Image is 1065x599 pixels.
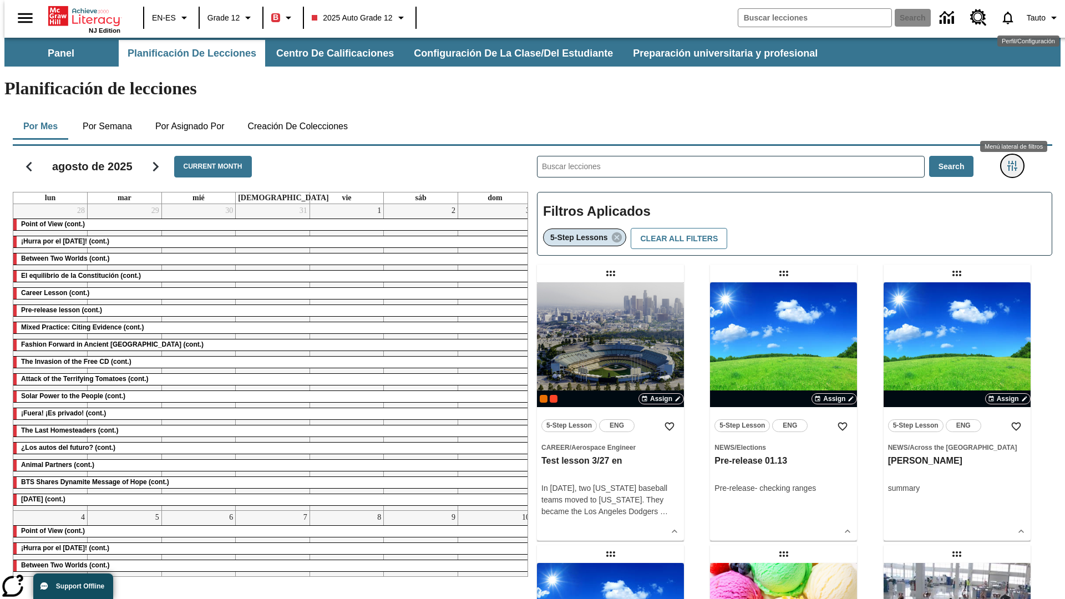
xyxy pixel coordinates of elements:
a: Centro de información [933,3,963,33]
div: Career Lesson (cont.) [13,288,532,299]
a: 5 de agosto de 2025 [153,511,161,524]
div: lesson details [710,282,857,541]
div: Lección arrastrable: olga inkwell [948,265,966,282]
div: ¿Los autos del futuro? (cont.) [13,443,532,454]
a: viernes [339,192,353,204]
span: ¡Hurra por el Día de la Constitución! (cont.) [21,544,109,552]
span: News [714,444,734,451]
span: The Last Homesteaders (cont.) [21,427,118,434]
td: 2 de agosto de 2025 [384,204,458,511]
div: lesson details [537,282,684,541]
span: ¿Los autos del futuro? (cont.) [21,444,115,451]
h3: olga inkwell [888,455,1026,467]
span: Animal Partners (cont.) [21,461,94,469]
span: Career Lesson (cont.) [21,289,89,297]
div: Between Two Worlds (cont.) [13,560,532,571]
button: Seguir [141,153,170,181]
div: Filtros Aplicados [537,192,1052,256]
span: Tema: News/Across the US [888,441,1026,453]
button: Por semana [74,113,141,140]
div: Point of View (cont.) [13,526,532,537]
div: summary [888,483,1026,494]
h1: Planificación de lecciones [4,78,1061,99]
button: Creación de colecciones [239,113,357,140]
span: Tema: News/Elections [714,441,853,453]
div: ¡Hurra por el Día de la Constitución! (cont.) [13,236,532,247]
span: / [570,444,571,451]
span: 5-Step Lesson [719,420,765,432]
span: Support Offline [56,582,104,590]
a: Notificaciones [993,3,1022,32]
div: Animal Partners (cont.) [13,460,532,471]
button: Support Offline [33,573,113,599]
span: ENG [783,420,797,432]
span: Assign [650,394,672,404]
div: The Invasion of the Free CD (cont.) [13,357,532,368]
h3: Test lesson 3/27 en [541,455,679,467]
button: Añadir a mis Favoritas [660,417,679,436]
span: Between Two Worlds (cont.) [21,255,110,262]
div: Lección arrastrable: Test pre-release 21 [948,545,966,563]
span: Tauto [1027,12,1046,24]
div: Between Two Worlds (cont.) [13,253,532,265]
button: Current Month [174,156,252,177]
div: Attack of the Terrifying Tomatoes (cont.) [13,374,532,385]
div: Point of View (cont.) [13,219,532,230]
div: El equilibrio de la Constitución (cont.) [13,271,532,282]
div: Test 1 [550,395,557,403]
div: Pre-release- checking ranges [714,483,853,494]
span: Aerospace Engineer [571,444,636,451]
button: Boost El color de la clase es rojo. Cambiar el color de la clase. [267,8,300,28]
div: OL 2025 Auto Grade 12 [540,395,547,403]
button: 5-Step Lesson [714,419,770,432]
td: 28 de julio de 2025 [13,204,88,511]
div: ¡Hurra por el Día de la Constitución! (cont.) [13,543,532,554]
span: / [734,444,736,451]
span: 5-Step Lesson [893,420,939,432]
div: Lección arrastrable: Test regular lesson [775,545,793,563]
h3: Pre-release 01.13 [714,455,853,467]
span: BTS Shares Dynamite Message of Hope (cont.) [21,478,169,486]
span: Attack of the Terrifying Tomatoes (cont.) [21,375,149,383]
button: Panel [6,40,116,67]
div: Mixed Practice: Citing Evidence (cont.) [13,322,532,333]
h2: agosto de 2025 [52,160,133,173]
div: lesson details [884,282,1031,541]
div: Menú lateral de filtros [980,141,1047,152]
button: Planificación de lecciones [119,40,265,67]
span: ¡Hurra por el Día de la Constitución! (cont.) [21,237,109,245]
span: EN-ES [152,12,176,24]
button: Ver más [666,523,683,540]
div: Día del Trabajo (cont.) [13,494,532,505]
td: 31 de julio de 2025 [236,204,310,511]
a: sábado [413,192,428,204]
button: Centro de calificaciones [267,40,403,67]
div: Perfil/Configuración [997,35,1059,47]
button: 5-Step Lesson [541,419,597,432]
span: Tema: Career/Aerospace Engineer [541,441,679,453]
span: 5-Step Lesson [546,420,592,432]
button: Perfil/Configuración [1022,8,1065,28]
a: 9 de agosto de 2025 [449,511,458,524]
a: 7 de agosto de 2025 [301,511,310,524]
a: 10 de agosto de 2025 [520,511,532,524]
div: In [DATE], two [US_STATE] baseball teams moved to [US_STATE]. They became the Los Angeles Dodgers [541,483,679,517]
a: martes [115,192,134,204]
button: Assign Elegir fechas [985,393,1031,404]
button: Grado: Grade 12, Elige un grado [203,8,259,28]
span: NJ Edition [89,27,120,34]
span: Assign [997,394,1019,404]
span: 2025 Auto Grade 12 [312,12,392,24]
button: Añadir a mis Favoritas [833,417,853,436]
a: jueves [236,192,331,204]
a: Centro de recursos, Se abrirá en una pestaña nueva. [963,3,993,33]
div: ¡Fuera! ¡Es privado! (cont.) [13,408,532,419]
a: 2 de agosto de 2025 [449,204,458,217]
span: Assign [823,394,845,404]
td: 30 de julio de 2025 [161,204,236,511]
button: Menú lateral de filtros [1001,155,1023,177]
span: … [660,507,668,516]
a: 4 de agosto de 2025 [79,511,87,524]
span: / [908,444,910,451]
